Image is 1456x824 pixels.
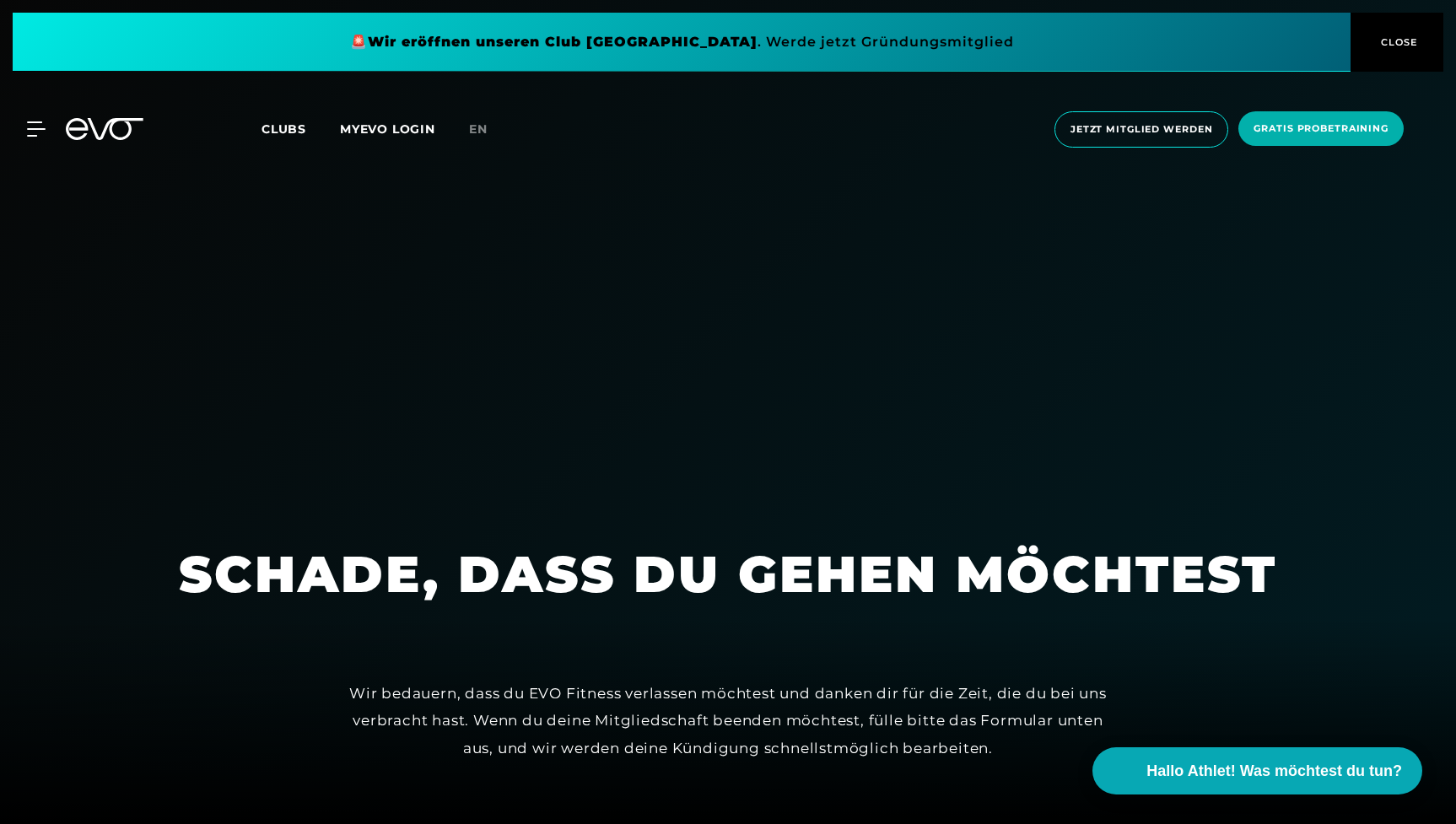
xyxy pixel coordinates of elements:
a: Jetzt Mitglied werden [1049,111,1233,148]
span: CLOSE [1377,35,1418,50]
h1: SCHADE, DASS DU GEHEN MÖCHTEST [179,541,1277,607]
span: Clubs [262,121,306,137]
a: MYEVO LOGIN [340,121,435,137]
button: CLOSE [1351,13,1443,72]
a: Gratis Probetraining [1233,111,1409,148]
a: Clubs [262,121,340,137]
button: Hallo Athlet! Was möchtest du tun? [1092,747,1422,794]
a: en [469,120,508,139]
span: Gratis Probetraining [1254,121,1389,136]
span: Jetzt Mitglied werden [1070,122,1212,137]
span: Hallo Athlet! Was möchtest du tun? [1146,760,1402,783]
span: en [469,121,488,137]
div: Wir bedauern, dass du EVO Fitness verlassen möchtest und danken dir für die Zeit, die du bei uns ... [348,680,1108,762]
